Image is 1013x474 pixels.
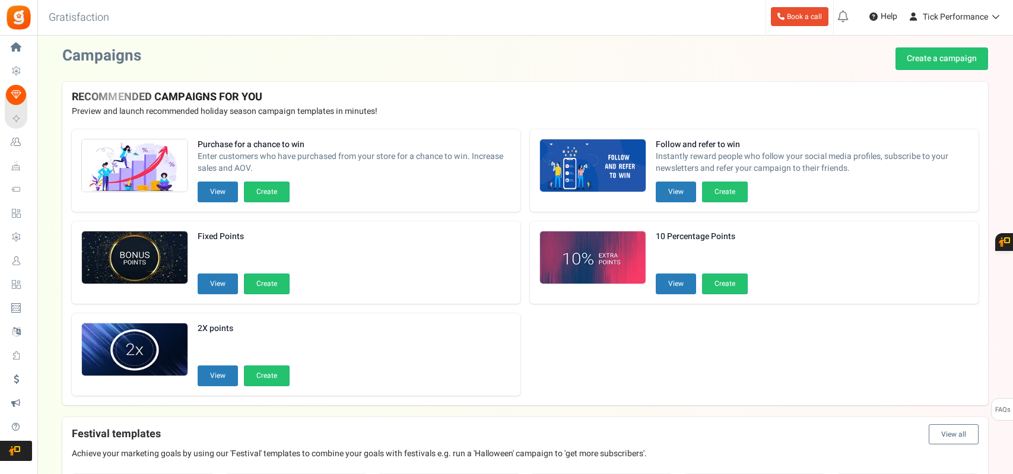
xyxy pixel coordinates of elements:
strong: Follow and refer to win [656,139,969,151]
span: Help [878,11,897,23]
span: Enter customers who have purchased from your store for a chance to win. Increase sales and AOV. [198,151,511,174]
strong: 10 Percentage Points [656,231,748,243]
img: Recommended Campaigns [82,139,188,193]
span: Tick Performance [923,11,988,23]
h4: Festival templates [72,424,979,444]
button: Create [244,182,290,202]
button: Create [702,273,748,294]
p: Achieve your marketing goals by using our 'Festival' templates to combine your goals with festiva... [72,448,979,460]
a: Create a campaign [895,47,988,70]
button: View all [929,424,979,444]
p: Preview and launch recommended holiday season campaign templates in minutes! [72,106,979,117]
button: View [198,182,238,202]
button: Create [702,182,748,202]
a: Help [865,7,902,26]
h3: Gratisfaction [36,6,122,30]
img: Gratisfaction [5,4,32,31]
button: View [198,365,238,386]
h4: RECOMMENDED CAMPAIGNS FOR YOU [72,91,979,103]
img: Recommended Campaigns [540,231,646,285]
span: Instantly reward people who follow your social media profiles, subscribe to your newsletters and ... [656,151,969,174]
img: Recommended Campaigns [540,139,646,193]
h2: Campaigns [62,47,141,65]
img: Recommended Campaigns [82,323,188,377]
img: Recommended Campaigns [82,231,188,285]
strong: Fixed Points [198,231,290,243]
a: Book a call [771,7,828,26]
strong: 2X points [198,323,290,335]
button: Create [244,365,290,386]
button: View [198,273,238,294]
button: Create [244,273,290,294]
strong: Purchase for a chance to win [198,139,511,151]
span: FAQs [995,399,1011,421]
button: View [656,182,696,202]
button: View [656,273,696,294]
